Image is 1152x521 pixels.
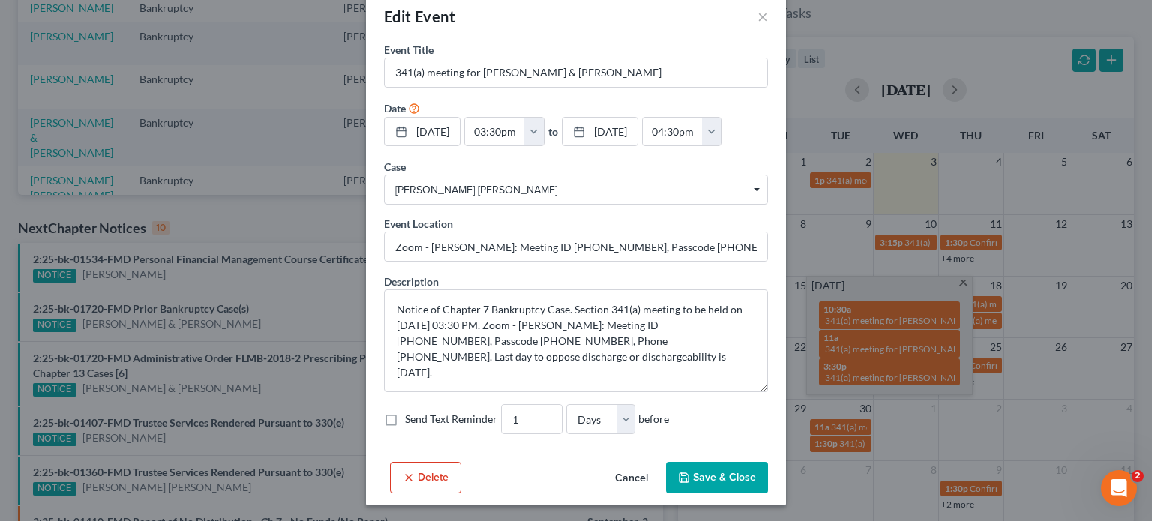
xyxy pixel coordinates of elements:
label: Description [384,274,439,289]
input: -- : -- [643,118,703,146]
input: Enter event name... [385,58,767,87]
span: [PERSON_NAME] [PERSON_NAME] [395,182,757,198]
button: × [757,7,768,25]
span: Edit Event [384,7,455,25]
label: Date [384,100,406,116]
button: Delete [390,462,461,493]
button: Cancel [603,463,660,493]
iframe: Intercom live chat [1101,470,1137,506]
label: to [548,124,558,139]
span: 2 [1132,470,1144,482]
span: before [638,412,669,427]
label: Event Location [384,216,453,232]
span: Select box activate [384,175,768,205]
a: [DATE] [385,118,460,146]
input: Enter location... [385,232,767,261]
a: [DATE] [562,118,637,146]
label: Case [384,159,406,175]
button: Save & Close [666,462,768,493]
input: -- [502,405,562,433]
input: -- : -- [465,118,525,146]
label: Send Text Reminder [405,412,497,427]
span: Event Title [384,43,433,56]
